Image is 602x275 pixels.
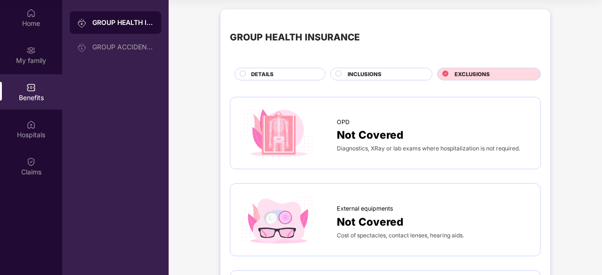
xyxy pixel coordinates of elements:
[92,43,154,51] div: GROUP ACCIDENTAL INSURANCE
[77,43,87,52] img: svg+xml;base64,PHN2ZyB3aWR0aD0iMjAiIGhlaWdodD0iMjAiIHZpZXdCb3g9IjAgMCAyMCAyMCIgZmlsbD0ibm9uZSIgeG...
[337,145,520,152] span: Diagnostics, XRay or lab exams where hospitalization is not required.
[337,213,403,230] span: Not Covered
[240,107,316,160] img: icon
[230,30,360,45] div: GROUP HEALTH INSURANCE
[337,232,464,239] span: Cost of spectacles, contact lenses, hearing aids.
[337,118,350,127] span: OPD
[77,18,87,28] img: svg+xml;base64,PHN2ZyB3aWR0aD0iMjAiIGhlaWdodD0iMjAiIHZpZXdCb3g9IjAgMCAyMCAyMCIgZmlsbD0ibm9uZSIgeG...
[26,8,36,18] img: svg+xml;base64,PHN2ZyBpZD0iSG9tZSIgeG1sbnM9Imh0dHA6Ly93d3cudzMub3JnLzIwMDAvc3ZnIiB3aWR0aD0iMjAiIG...
[251,70,274,79] span: DETAILS
[26,46,36,55] img: svg+xml;base64,PHN2ZyB3aWR0aD0iMjAiIGhlaWdodD0iMjAiIHZpZXdCb3g9IjAgMCAyMCAyMCIgZmlsbD0ibm9uZSIgeG...
[455,70,490,79] span: EXCLUSIONS
[26,83,36,92] img: svg+xml;base64,PHN2ZyBpZD0iQmVuZWZpdHMiIHhtbG5zPSJodHRwOi8vd3d3LnczLm9yZy8yMDAwL3N2ZyIgd2lkdGg9Ij...
[348,70,382,79] span: INCLUSIONS
[337,126,403,143] span: Not Covered
[337,204,393,213] span: External equipments
[26,120,36,129] img: svg+xml;base64,PHN2ZyBpZD0iSG9zcGl0YWxzIiB4bWxucz0iaHR0cDovL3d3dy53My5vcmcvMjAwMC9zdmciIHdpZHRoPS...
[92,18,154,27] div: GROUP HEALTH INSURANCE
[26,157,36,166] img: svg+xml;base64,PHN2ZyBpZD0iQ2xhaW0iIHhtbG5zPSJodHRwOi8vd3d3LnczLm9yZy8yMDAwL3N2ZyIgd2lkdGg9IjIwIi...
[240,193,316,246] img: icon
